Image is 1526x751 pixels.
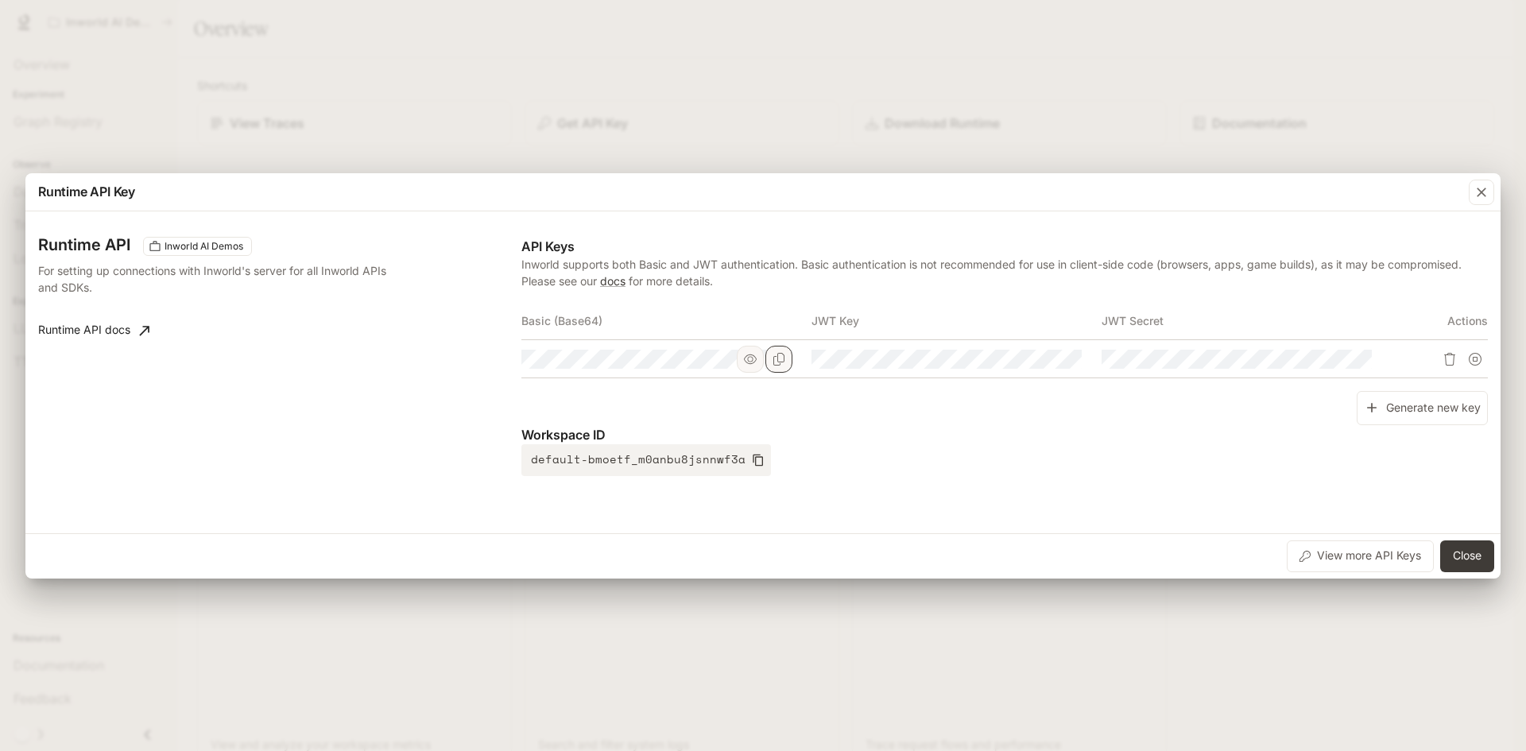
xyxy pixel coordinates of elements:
[765,346,792,373] button: Copy Basic (Base64)
[38,182,135,201] p: Runtime API Key
[600,274,626,288] a: docs
[143,237,252,256] div: These keys will apply to your current workspace only
[38,237,130,253] h3: Runtime API
[1357,391,1488,425] button: Generate new key
[38,262,391,296] p: For setting up connections with Inworld's server for all Inworld APIs and SDKs.
[521,302,811,340] th: Basic (Base64)
[32,315,156,346] a: Runtime API docs
[811,302,1102,340] th: JWT Key
[1102,302,1392,340] th: JWT Secret
[1287,540,1434,572] button: View more API Keys
[1440,540,1494,572] button: Close
[158,239,250,254] span: Inworld AI Demos
[1437,346,1462,372] button: Delete API key
[521,444,771,476] button: default-bmoetf_m0anbu8jsnnwf3a
[521,256,1488,289] p: Inworld supports both Basic and JWT authentication. Basic authentication is not recommended for u...
[521,425,1488,444] p: Workspace ID
[521,237,1488,256] p: API Keys
[1391,302,1488,340] th: Actions
[1462,346,1488,372] button: Suspend API key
